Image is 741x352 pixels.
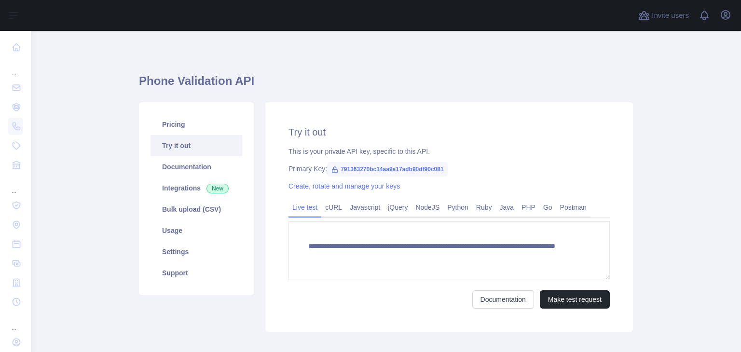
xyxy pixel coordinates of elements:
a: NodeJS [412,200,443,215]
a: Go [539,200,556,215]
button: Make test request [540,290,610,309]
div: ... [8,312,23,332]
h1: Phone Validation API [139,73,633,96]
span: Invite users [652,10,689,21]
a: Usage [151,220,242,241]
a: Python [443,200,472,215]
span: 791363270bc14aa9a17adb90df90c081 [327,162,448,176]
a: Documentation [151,156,242,177]
a: Java [496,200,518,215]
a: Try it out [151,135,242,156]
a: Integrations New [151,177,242,199]
a: PHP [518,200,539,215]
h2: Try it out [288,125,610,139]
a: Create, rotate and manage your keys [288,182,400,190]
a: Ruby [472,200,496,215]
a: Postman [556,200,590,215]
a: Pricing [151,114,242,135]
div: ... [8,58,23,77]
a: Support [151,262,242,284]
a: cURL [321,200,346,215]
button: Invite users [636,8,691,23]
span: New [206,184,229,193]
a: jQuery [384,200,412,215]
div: ... [8,176,23,195]
a: Bulk upload (CSV) [151,199,242,220]
div: Primary Key: [288,164,610,174]
div: This is your private API key, specific to this API. [288,147,610,156]
a: Live test [288,200,321,215]
a: Settings [151,241,242,262]
a: Javascript [346,200,384,215]
a: Documentation [472,290,534,309]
